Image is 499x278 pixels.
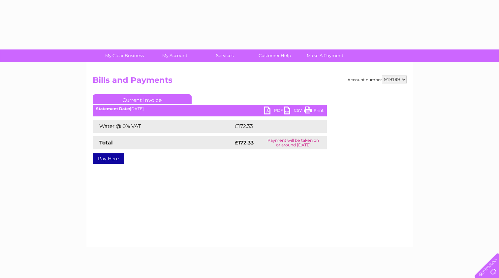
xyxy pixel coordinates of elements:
[147,49,202,62] a: My Account
[348,76,407,83] div: Account number
[93,153,124,164] a: Pay Here
[198,49,252,62] a: Services
[298,49,352,62] a: Make A Payment
[99,139,113,146] strong: Total
[93,120,233,133] td: Water @ 0% VAT
[93,94,192,104] a: Current Invoice
[233,120,314,133] td: £172.33
[284,107,304,116] a: CSV
[93,76,407,88] h2: Bills and Payments
[96,106,130,111] b: Statement Date:
[97,49,152,62] a: My Clear Business
[260,136,327,149] td: Payment will be taken on or around [DATE]
[264,107,284,116] a: PDF
[304,107,324,116] a: Print
[235,139,254,146] strong: £172.33
[93,107,327,111] div: [DATE]
[248,49,302,62] a: Customer Help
